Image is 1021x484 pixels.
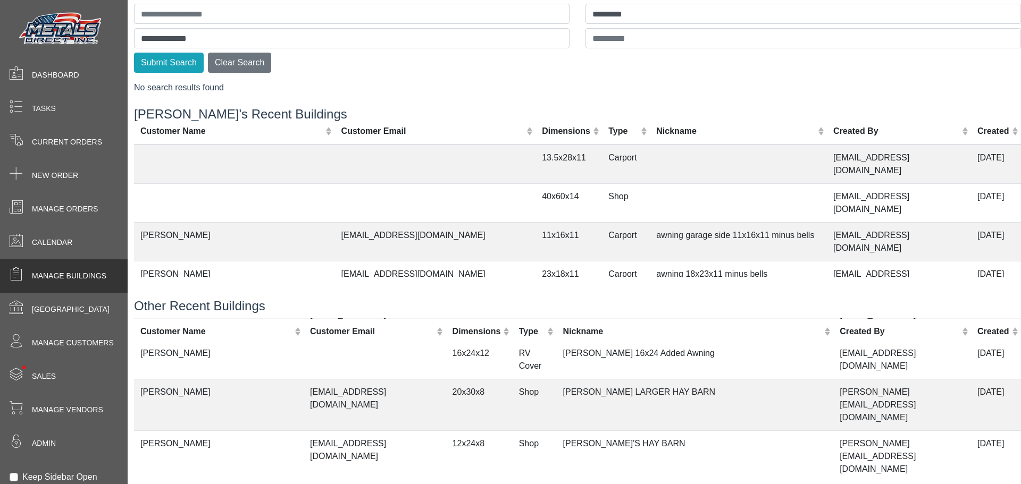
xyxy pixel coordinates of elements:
span: Manage Customers [32,337,114,349]
td: Carport [602,222,650,261]
div: Customer Name [140,125,323,138]
span: Dashboard [32,70,79,81]
span: Sales [32,371,56,382]
td: 11x16x11 [535,222,602,261]
td: [DATE] [971,145,1021,184]
div: No search results found [134,81,1021,94]
td: [DATE] [971,340,1021,379]
td: [DATE] [971,430,1021,482]
td: [PERSON_NAME] 16x24 Added Awning [557,340,834,379]
td: Shop [513,379,557,430]
h4: [PERSON_NAME]'s Recent Buildings [134,107,1021,122]
label: Keep Sidebar Open [22,471,97,483]
img: Metals Direct Inc Logo [16,10,106,49]
span: New Order [32,170,78,181]
td: [PERSON_NAME] [134,261,335,300]
td: [PERSON_NAME] LARGER HAY BARN [557,379,834,430]
td: [EMAIL_ADDRESS][DOMAIN_NAME] [304,430,446,482]
span: Manage Vendors [32,404,103,415]
td: awning 18x23x11 minus bells [650,261,827,300]
span: Manage Orders [32,203,98,215]
span: Manage Buildings [32,270,106,282]
div: Dimensions [542,125,590,138]
td: awning garage side 11x16x11 minus bells [650,222,827,261]
td: 23x18x11 [535,261,602,300]
td: [PERSON_NAME] [134,340,304,379]
td: [DATE] [971,379,1021,430]
td: [PERSON_NAME]'S HAY BARN [557,430,834,482]
td: [DATE] [971,261,1021,300]
button: Clear Search [208,53,271,73]
td: [EMAIL_ADDRESS][DOMAIN_NAME] [304,379,446,430]
span: [GEOGRAPHIC_DATA] [32,304,110,315]
td: [DATE] [971,222,1021,261]
div: Created [977,325,1009,337]
div: Nickname [656,125,815,138]
td: [EMAIL_ADDRESS][DOMAIN_NAME] [833,340,971,379]
div: Created [977,125,1009,138]
td: 16x24x12 [446,340,513,379]
td: [EMAIL_ADDRESS][DOMAIN_NAME] [827,261,971,300]
td: [EMAIL_ADDRESS][DOMAIN_NAME] [335,261,536,300]
td: [EMAIL_ADDRESS][DOMAIN_NAME] [335,222,536,261]
td: [PERSON_NAME][EMAIL_ADDRESS][DOMAIN_NAME] [833,430,971,482]
div: Created By [840,325,959,337]
td: Shop [513,430,557,482]
td: [PERSON_NAME] [134,430,304,482]
h4: Other Recent Buildings [134,299,1021,314]
span: Calendar [32,237,72,248]
td: Shop [602,183,650,222]
td: Carport [602,145,650,184]
td: 40x60x14 [535,183,602,222]
td: 12x24x8 [446,430,513,482]
td: [PERSON_NAME][EMAIL_ADDRESS][DOMAIN_NAME] [833,379,971,430]
span: Admin [32,438,56,449]
td: [EMAIL_ADDRESS][DOMAIN_NAME] [827,183,971,222]
td: 13.5x28x11 [535,145,602,184]
td: [PERSON_NAME] [134,379,304,430]
span: Current Orders [32,137,102,148]
td: [EMAIL_ADDRESS][DOMAIN_NAME] [827,145,971,184]
div: Type [519,325,545,337]
td: [EMAIL_ADDRESS][DOMAIN_NAME] [827,222,971,261]
div: Customer Email [341,125,524,138]
td: [PERSON_NAME] [134,222,335,261]
span: • [10,350,37,385]
td: 20x30x8 [446,379,513,430]
td: [DATE] [971,183,1021,222]
span: Tasks [32,103,56,114]
div: Dimensions [453,325,501,337]
td: RV Cover [513,340,557,379]
div: Customer Email [310,325,434,337]
div: Customer Name [140,325,292,337]
div: Created By [833,125,959,138]
button: Submit Search [134,53,204,73]
div: Nickname [563,325,822,337]
div: Type [608,125,638,138]
td: Carport [602,261,650,300]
